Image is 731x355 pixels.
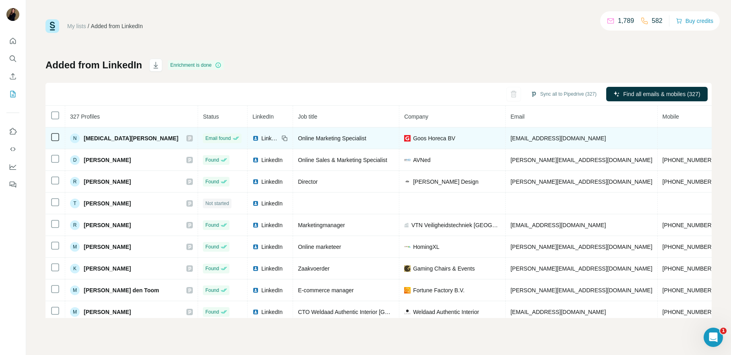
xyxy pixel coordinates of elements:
[6,51,19,66] button: Search
[510,265,652,272] span: [PERSON_NAME][EMAIL_ADDRESS][DOMAIN_NAME]
[413,265,475,273] span: Gaming Chairs & Events
[510,113,525,120] span: Email
[6,177,19,192] button: Feedback
[205,222,219,229] span: Found
[84,265,131,273] span: [PERSON_NAME]
[510,244,652,250] span: [PERSON_NAME][EMAIL_ADDRESS][DOMAIN_NAME]
[510,157,652,163] span: [PERSON_NAME][EMAIL_ADDRESS][DOMAIN_NAME]
[404,135,411,142] img: company-logo
[298,222,345,228] span: Marketingmanager
[704,328,723,347] iframe: Intercom live chat
[663,309,713,315] span: [PHONE_NUMBER]
[205,200,229,207] span: Not started
[663,179,713,185] span: [PHONE_NUMBER]
[252,113,274,120] span: LinkedIn
[404,244,411,250] img: company-logo
[298,287,354,293] span: E-commerce manager
[298,309,438,315] span: CTO Weldaad Authentic Interior [GEOGRAPHIC_DATA]
[45,59,142,72] h1: Added from LinkedIn
[205,243,219,250] span: Found
[298,179,318,185] span: Director
[70,133,80,143] div: N
[6,142,19,156] button: Use Surfe API
[261,199,283,207] span: LinkedIn
[404,265,411,272] img: company-logo
[6,69,19,84] button: Enrich CSV
[525,88,602,100] button: Sync all to Pipedrive (327)
[6,87,19,101] button: My lists
[411,221,500,229] span: VTN Veiligheidstechniek [GEOGRAPHIC_DATA]
[404,113,428,120] span: Company
[510,135,606,142] span: [EMAIL_ADDRESS][DOMAIN_NAME]
[6,160,19,174] button: Dashboard
[618,16,634,26] p: 1,789
[252,222,259,228] img: LinkedIn logo
[252,157,259,163] img: LinkedIn logo
[404,179,411,185] img: company-logo
[70,242,80,252] div: M
[84,286,159,294] span: [PERSON_NAME] den Toom
[252,309,259,315] img: LinkedIn logo
[510,222,606,228] span: [EMAIL_ADDRESS][DOMAIN_NAME]
[84,221,131,229] span: [PERSON_NAME]
[261,178,283,186] span: LinkedIn
[70,155,80,165] div: D
[70,177,80,187] div: R
[261,265,283,273] span: LinkedIn
[510,179,652,185] span: [PERSON_NAME][EMAIL_ADDRESS][DOMAIN_NAME]
[6,8,19,21] img: Avatar
[88,22,89,30] li: /
[168,60,224,70] div: Enrichment is done
[652,16,663,26] p: 582
[623,90,700,98] span: Find all emails & mobiles (327)
[720,328,727,334] span: 1
[298,157,387,163] span: Online Sales & Marketing Specialist
[252,135,259,142] img: LinkedIn logo
[404,287,411,293] img: company-logo
[70,220,80,230] div: R
[606,87,708,101] button: Find all emails & mobiles (327)
[91,22,143,30] div: Added from LinkedIn
[413,243,439,251] span: HomingXL
[70,307,80,317] div: M
[663,265,713,272] span: [PHONE_NUMBER]
[413,308,479,316] span: Weldaad Authentic Interior
[298,265,330,272] span: Zaakvoerder
[663,113,679,120] span: Mobile
[205,308,219,316] span: Found
[298,244,341,250] span: Online marketeer
[84,178,131,186] span: [PERSON_NAME]
[205,265,219,272] span: Found
[676,15,713,27] button: Buy credits
[261,286,283,294] span: LinkedIn
[252,179,259,185] img: LinkedIn logo
[252,200,259,207] img: LinkedIn logo
[404,309,411,315] img: company-logo
[663,244,713,250] span: [PHONE_NUMBER]
[663,157,713,163] span: [PHONE_NUMBER]
[413,286,465,294] span: Fortune Factory B.V.
[70,285,80,295] div: M
[510,309,606,315] span: [EMAIL_ADDRESS][DOMAIN_NAME]
[261,308,283,316] span: LinkedIn
[84,199,131,207] span: [PERSON_NAME]
[84,243,131,251] span: [PERSON_NAME]
[261,156,283,164] span: LinkedIn
[261,243,283,251] span: LinkedIn
[413,156,430,164] span: AVNed
[663,222,713,228] span: [PHONE_NUMBER]
[205,135,231,142] span: Email found
[84,134,178,142] span: [MEDICAL_DATA][PERSON_NAME]
[67,23,86,29] a: My lists
[203,113,219,120] span: Status
[261,134,279,142] span: LinkedIn
[663,287,713,293] span: [PHONE_NUMBER]
[45,19,59,33] img: Surfe Logo
[252,265,259,272] img: LinkedIn logo
[404,157,411,163] img: company-logo
[298,113,317,120] span: Job title
[510,287,652,293] span: [PERSON_NAME][EMAIL_ADDRESS][DOMAIN_NAME]
[252,287,259,293] img: LinkedIn logo
[261,221,283,229] span: LinkedIn
[6,124,19,139] button: Use Surfe on LinkedIn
